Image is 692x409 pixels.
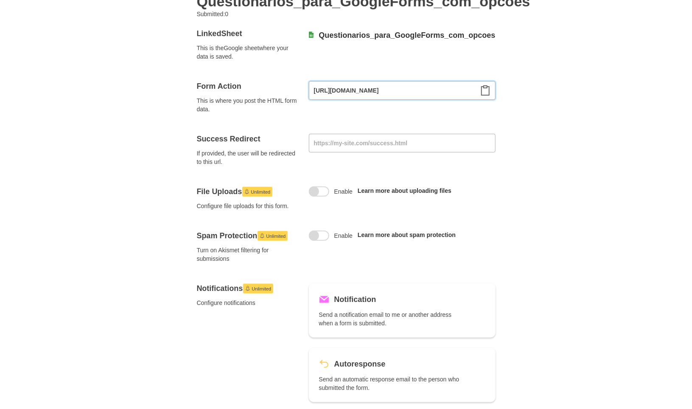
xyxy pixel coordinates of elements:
a: Questionarios_para_GoogleForms_com_opcoes [319,30,495,40]
input: https://my-site.com/success.html [309,134,496,152]
span: Turn on Akismet filtering for submissions [197,246,299,263]
p: Send a notification email to me or another address when a form is submitted. [319,310,462,327]
span: Unlimited [252,284,272,294]
h4: Spam Protection [197,231,299,241]
p: Send an automatic response email to the person who submitted the form. [319,375,462,392]
span: This is the Google sheet where your data is saved. [197,44,299,61]
h4: Success Redirect [197,134,299,144]
span: Enable [334,187,353,196]
a: Learn more about uploading files [358,187,451,194]
span: Configure file uploads for this form. [197,202,299,210]
span: Unlimited [251,187,271,197]
h4: Notifications [197,283,299,293]
span: Enable [334,231,353,240]
p: Submitted: 0 [197,10,339,18]
svg: Revert [319,359,329,369]
span: If provided, the user will be redirected to this url. [197,149,299,166]
a: Learn more about spam protection [358,231,456,238]
h4: Linked Sheet [197,28,299,39]
h4: Form Action [197,81,299,91]
span: Configure notifications [197,299,299,307]
svg: Launch [245,286,250,291]
h5: Autoresponse [334,358,386,370]
svg: Mail [319,294,329,305]
span: This is where you post the HTML form data. [197,96,299,113]
span: Unlimited [266,231,286,241]
h4: File Uploads [197,186,299,197]
svg: Launch [260,233,265,238]
svg: Launch [244,189,249,194]
h5: Notification [334,293,376,305]
svg: Clipboard [480,85,490,96]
